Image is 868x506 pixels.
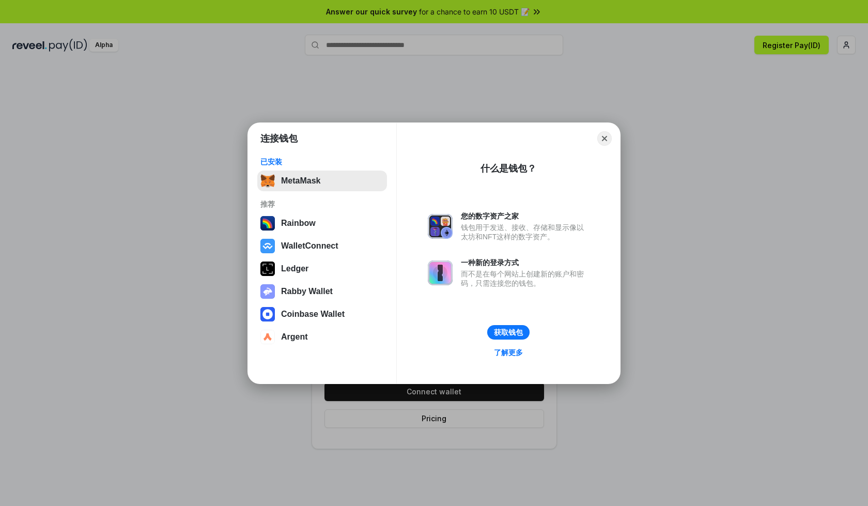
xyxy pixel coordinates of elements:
[260,284,275,299] img: svg+xml,%3Csvg%20xmlns%3D%22http%3A%2F%2Fwww.w3.org%2F2000%2Fsvg%22%20fill%3D%22none%22%20viewBox...
[281,176,320,186] div: MetaMask
[260,239,275,253] img: svg+xml,%3Csvg%20width%3D%2228%22%20height%3D%2228%22%20viewBox%3D%220%200%2028%2028%22%20fill%3D...
[494,348,523,357] div: 了解更多
[494,328,523,337] div: 获取钱包
[260,174,275,188] img: svg+xml,%3Csvg%20fill%3D%22none%22%20height%3D%2233%22%20viewBox%3D%220%200%2035%2033%22%20width%...
[481,162,536,175] div: 什么是钱包？
[260,157,384,166] div: 已安装
[597,131,612,146] button: Close
[260,330,275,344] img: svg+xml,%3Csvg%20width%3D%2228%22%20height%3D%2228%22%20viewBox%3D%220%200%2028%2028%22%20fill%3D...
[257,304,387,325] button: Coinbase Wallet
[281,287,333,296] div: Rabby Wallet
[281,264,308,273] div: Ledger
[281,332,308,342] div: Argent
[260,132,298,145] h1: 连接钱包
[428,214,453,239] img: svg+xml,%3Csvg%20xmlns%3D%22http%3A%2F%2Fwww.w3.org%2F2000%2Fsvg%22%20fill%3D%22none%22%20viewBox...
[488,346,529,359] a: 了解更多
[260,307,275,321] img: svg+xml,%3Csvg%20width%3D%2228%22%20height%3D%2228%22%20viewBox%3D%220%200%2028%2028%22%20fill%3D...
[461,223,589,241] div: 钱包用于发送、接收、存储和显示像以太坊和NFT这样的数字资产。
[260,216,275,231] img: svg+xml,%3Csvg%20width%3D%22120%22%20height%3D%22120%22%20viewBox%3D%220%200%20120%20120%22%20fil...
[487,325,530,340] button: 获取钱包
[257,171,387,191] button: MetaMask
[257,258,387,279] button: Ledger
[461,211,589,221] div: 您的数字资产之家
[257,236,387,256] button: WalletConnect
[260,200,384,209] div: 推荐
[461,258,589,267] div: 一种新的登录方式
[257,213,387,234] button: Rainbow
[281,310,345,319] div: Coinbase Wallet
[281,219,316,228] div: Rainbow
[257,327,387,347] button: Argent
[281,241,338,251] div: WalletConnect
[260,262,275,276] img: svg+xml,%3Csvg%20xmlns%3D%22http%3A%2F%2Fwww.w3.org%2F2000%2Fsvg%22%20width%3D%2228%22%20height%3...
[428,260,453,285] img: svg+xml,%3Csvg%20xmlns%3D%22http%3A%2F%2Fwww.w3.org%2F2000%2Fsvg%22%20fill%3D%22none%22%20viewBox...
[257,281,387,302] button: Rabby Wallet
[461,269,589,288] div: 而不是在每个网站上创建新的账户和密码，只需连接您的钱包。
